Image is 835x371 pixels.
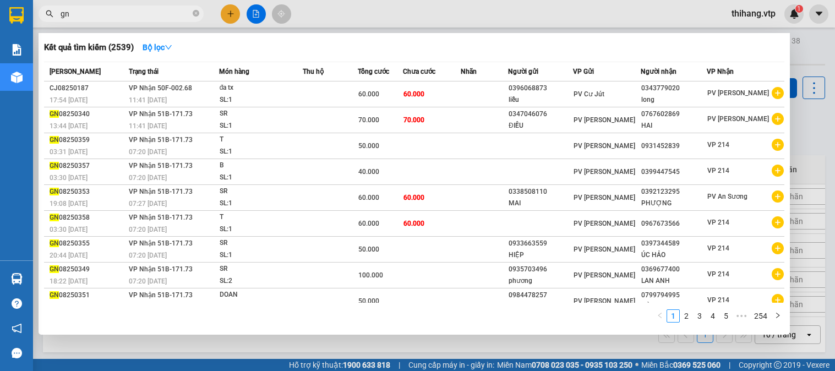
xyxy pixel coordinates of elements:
div: SL: 1 [220,301,302,313]
div: SL: 1 [220,198,302,210]
div: SR [220,185,302,198]
span: 19:08 [DATE] [50,200,88,208]
button: Bộ lọcdown [134,39,181,56]
div: SR [220,237,302,249]
span: VP Nhận 51B-171.73 [129,291,193,299]
span: GN [50,136,59,144]
div: đa tx [220,82,302,94]
div: SL: 1 [220,94,302,106]
span: Thu hộ [303,68,324,75]
div: T [220,134,302,146]
a: 4 [707,310,719,322]
div: 0799794995 [641,290,706,301]
div: CƯỜNG [509,301,572,313]
span: PV [PERSON_NAME] [707,89,769,97]
span: plus-circle [772,113,784,125]
span: 40.000 [358,168,379,176]
span: PV [PERSON_NAME] [574,194,635,201]
h3: Kết quả tìm kiếm ( 2539 ) [44,42,134,53]
div: 08250357 [50,160,125,172]
span: VP Nhận 51B-171.73 [129,239,193,247]
span: [PERSON_NAME] [50,68,101,75]
span: 60.000 [358,220,379,227]
div: SL: 1 [220,223,302,236]
span: GN [50,239,59,247]
span: VP Nhận 51B-171.73 [129,214,193,221]
span: VP Gửi [573,68,594,75]
li: Next Page [771,309,784,323]
span: PV [PERSON_NAME] [707,115,769,123]
div: SL: 1 [220,120,302,132]
span: 11:41 [DATE] [129,122,167,130]
span: 07:27 [DATE] [129,200,167,208]
div: SL: 2 [220,275,302,287]
img: warehouse-icon [11,273,23,285]
span: VP Nhận 51B-171.73 [129,265,193,273]
span: Người gửi [508,68,538,75]
div: PHƯỢNG [641,198,706,209]
div: HIỆP [509,249,572,261]
div: 08250359 [50,134,125,146]
div: LAN ANH [641,275,706,287]
div: HẰNG [641,301,706,313]
span: GN [50,291,59,299]
span: 11:41 [DATE] [129,96,167,104]
button: right [771,309,784,323]
span: Nhãn [461,68,477,75]
span: 07:20 [DATE] [129,226,167,233]
span: 03:31 [DATE] [50,148,88,156]
div: 0369677400 [641,264,706,275]
span: PV An Sương [707,193,747,200]
div: 0338508110 [509,186,572,198]
span: search [46,10,53,18]
span: VP 214 [707,219,729,226]
span: VP Nhận [707,68,734,75]
span: down [165,43,172,51]
a: 254 [751,310,771,322]
span: plus-circle [772,190,784,203]
span: 20:44 [DATE] [50,252,88,259]
span: GN [50,188,59,195]
li: 254 [750,309,771,323]
span: VP 214 [707,244,729,252]
span: 60.000 [358,90,379,98]
span: 07:20 [DATE] [129,148,167,156]
span: Chưa cước [403,68,435,75]
li: 4 [706,309,719,323]
span: 60.000 [403,194,424,201]
li: Next 5 Pages [733,309,750,323]
span: Người nhận [641,68,676,75]
div: SL: 1 [220,172,302,184]
div: 08250349 [50,264,125,275]
div: SR [220,108,302,120]
span: VP 214 [707,270,729,278]
span: 18:22 [DATE] [50,277,88,285]
div: 0933663559 [509,238,572,249]
div: SL: 1 [220,146,302,158]
div: 0984478257 [509,290,572,301]
span: PV [PERSON_NAME] [574,168,635,176]
span: PV [PERSON_NAME] [574,116,635,124]
div: 0767602869 [641,108,706,120]
span: PV Cư Jút [574,90,604,98]
span: 70.000 [358,116,379,124]
div: 08250355 [50,238,125,249]
div: HAI [641,120,706,132]
span: Món hàng [219,68,249,75]
span: VP Nhận 51B-171.73 [129,110,193,118]
span: GN [50,214,59,221]
div: SR [220,263,302,275]
span: 50.000 [358,142,379,150]
span: 60.000 [403,90,424,98]
span: VP Nhận 51B-171.73 [129,162,193,170]
a: 5 [720,310,732,322]
input: Tìm tên, số ĐT hoặc mã đơn [61,8,190,20]
span: GN [50,265,59,273]
div: 0935703496 [509,264,572,275]
div: ĐIỀU [509,120,572,132]
span: VP Nhận 51B-171.73 [129,188,193,195]
span: close-circle [193,9,199,19]
span: PV [PERSON_NAME] [574,271,635,279]
li: 5 [719,309,733,323]
div: 0399447545 [641,166,706,178]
